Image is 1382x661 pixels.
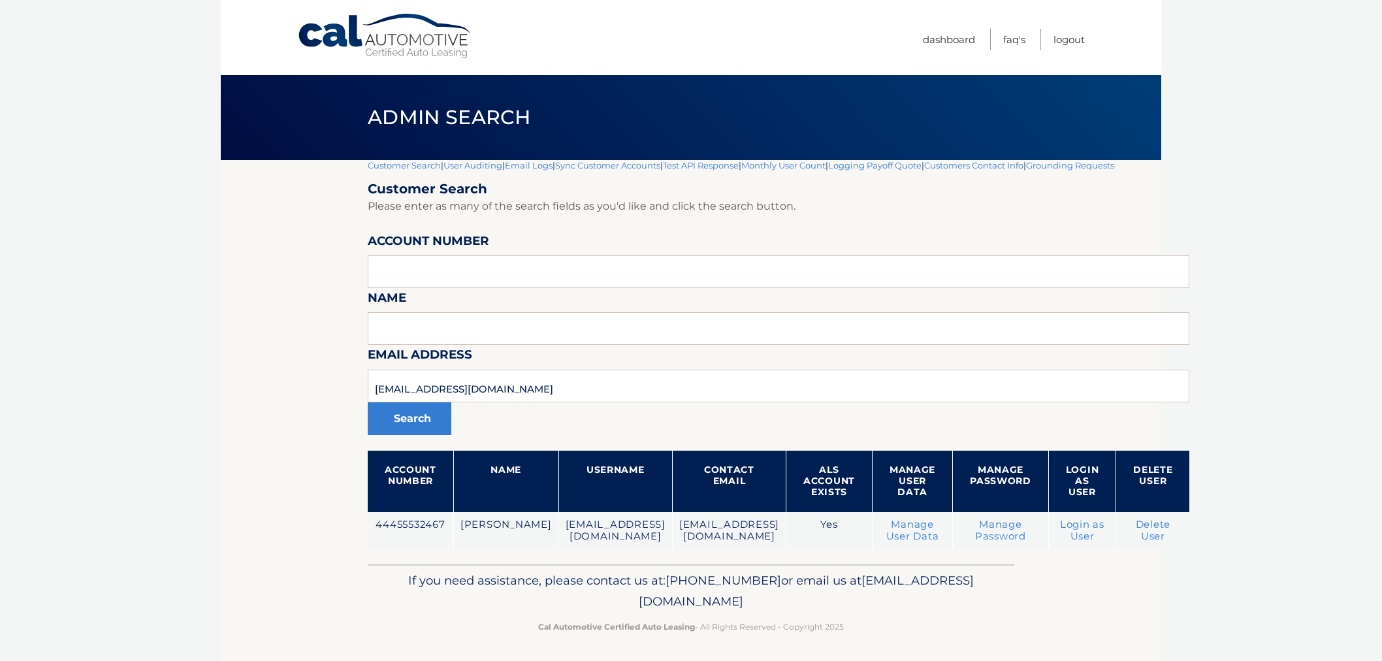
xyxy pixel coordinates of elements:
[923,29,975,50] a: Dashboard
[672,451,786,512] th: Contact Email
[672,512,786,549] td: [EMAIL_ADDRESS][DOMAIN_NAME]
[1060,519,1104,542] a: Login as User
[555,160,660,170] a: Sync Customer Accounts
[828,160,922,170] a: Logging Payoff Quote
[1048,451,1116,512] th: Login as User
[368,160,1189,564] div: | | | | | | | |
[368,231,489,255] label: Account Number
[297,13,474,59] a: Cal Automotive
[538,622,695,632] strong: Cal Automotive Certified Auto Leasing
[1053,29,1085,50] a: Logout
[953,451,1049,512] th: Manage Password
[886,519,939,542] a: Manage User Data
[741,160,826,170] a: Monthly User Count
[368,451,453,512] th: Account Number
[1026,160,1114,170] a: Grounding Requests
[872,451,952,512] th: Manage User Data
[368,345,472,369] label: Email Address
[1003,29,1025,50] a: FAQ's
[376,620,1006,634] p: - All Rights Reserved - Copyright 2025
[924,160,1023,170] a: Customers Contact Info
[368,402,451,435] button: Search
[558,451,672,512] th: Username
[368,105,530,129] span: Admin Search
[368,160,441,170] a: Customer Search
[1136,519,1171,542] a: Delete User
[786,512,873,549] td: Yes
[453,512,558,549] td: [PERSON_NAME]
[368,181,1189,197] h2: Customer Search
[663,160,739,170] a: Test API Response
[639,573,974,609] span: [EMAIL_ADDRESS][DOMAIN_NAME]
[453,451,558,512] th: Name
[558,512,672,549] td: [EMAIL_ADDRESS][DOMAIN_NAME]
[1116,451,1190,512] th: Delete User
[443,160,502,170] a: User Auditing
[505,160,553,170] a: Email Logs
[786,451,873,512] th: ALS Account Exists
[368,197,1189,216] p: Please enter as many of the search fields as you'd like and click the search button.
[975,519,1026,542] a: Manage Password
[666,573,781,588] span: [PHONE_NUMBER]
[368,288,406,312] label: Name
[376,570,1006,612] p: If you need assistance, please contact us at: or email us at
[368,512,453,549] td: 44455532467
